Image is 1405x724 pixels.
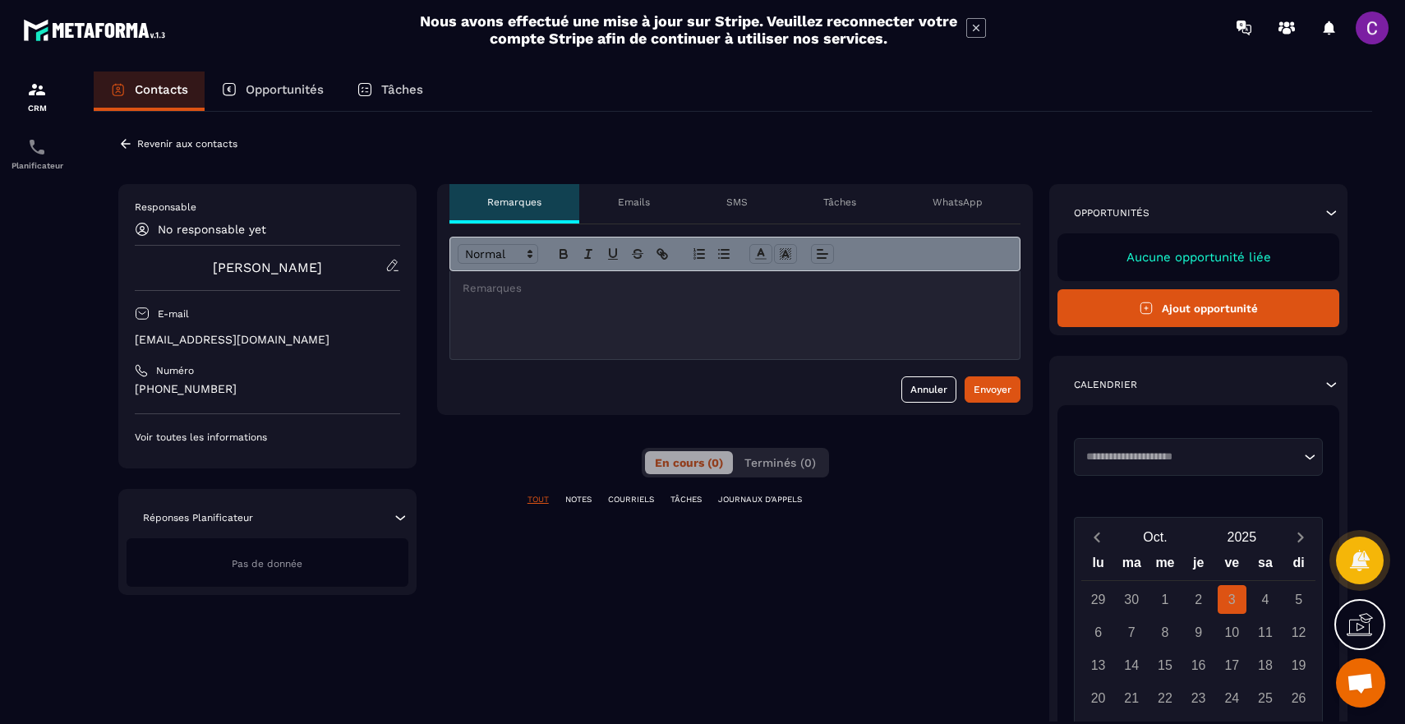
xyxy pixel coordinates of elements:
[4,161,70,170] p: Planificateur
[1074,250,1323,265] p: Aucune opportunité liée
[1117,618,1146,647] div: 7
[27,80,47,99] img: formation
[1150,684,1179,712] div: 22
[965,376,1020,403] button: Envoyer
[1184,618,1213,647] div: 9
[1084,618,1112,647] div: 6
[1284,651,1313,680] div: 19
[1218,651,1246,680] div: 17
[1117,585,1146,614] div: 30
[655,456,723,469] span: En cours (0)
[156,364,194,377] p: Numéro
[1150,618,1179,647] div: 8
[135,332,400,348] p: [EMAIL_ADDRESS][DOMAIN_NAME]
[1117,651,1146,680] div: 14
[246,82,324,97] p: Opportunités
[1149,551,1182,580] div: me
[135,201,400,214] p: Responsable
[1117,684,1146,712] div: 21
[135,82,188,97] p: Contacts
[94,71,205,111] a: Contacts
[213,260,322,275] a: [PERSON_NAME]
[158,223,266,236] p: No responsable yet
[1084,585,1112,614] div: 29
[1080,449,1300,465] input: Search for option
[1284,585,1313,614] div: 5
[1074,438,1323,476] div: Search for option
[1081,551,1115,580] div: lu
[974,381,1011,398] div: Envoyer
[1184,684,1213,712] div: 23
[726,196,748,209] p: SMS
[1251,618,1279,647] div: 11
[1215,551,1249,580] div: ve
[1336,658,1385,708] div: Ouvrir le chat
[232,558,302,570] span: Pas de donnée
[1282,551,1315,580] div: di
[1249,551,1283,580] div: sa
[933,196,983,209] p: WhatsApp
[645,451,733,474] button: En cours (0)
[1115,551,1149,580] div: ma
[1251,585,1279,614] div: 4
[1074,378,1137,391] p: Calendrier
[135,431,400,444] p: Voir toutes les informations
[1084,651,1112,680] div: 13
[1218,618,1246,647] div: 10
[1084,684,1112,712] div: 20
[23,15,171,45] img: logo
[143,511,253,524] p: Réponses Planificateur
[1150,585,1179,614] div: 1
[1251,684,1279,712] div: 25
[1182,551,1215,580] div: je
[1184,585,1213,614] div: 2
[1057,289,1339,327] button: Ajout opportunité
[419,12,958,47] h2: Nous avons effectué une mise à jour sur Stripe. Veuillez reconnecter votre compte Stripe afin de ...
[4,125,70,182] a: schedulerschedulerPlanificateur
[487,196,541,209] p: Remarques
[137,138,237,150] p: Revenir aux contacts
[735,451,826,474] button: Terminés (0)
[158,307,189,320] p: E-mail
[1074,206,1149,219] p: Opportunités
[1184,651,1213,680] div: 16
[527,494,549,505] p: TOUT
[608,494,654,505] p: COURRIELS
[901,376,956,403] button: Annuler
[1284,618,1313,647] div: 12
[1284,684,1313,712] div: 26
[1218,684,1246,712] div: 24
[718,494,802,505] p: JOURNAUX D'APPELS
[205,71,340,111] a: Opportunités
[823,196,856,209] p: Tâches
[27,137,47,157] img: scheduler
[1150,651,1179,680] div: 15
[381,82,423,97] p: Tâches
[1199,523,1285,551] button: Open years overlay
[1218,585,1246,614] div: 3
[618,196,650,209] p: Emails
[1081,526,1112,548] button: Previous month
[670,494,702,505] p: TÂCHES
[4,67,70,125] a: formationformationCRM
[135,381,400,397] p: [PHONE_NUMBER]
[1285,526,1315,548] button: Next month
[744,456,816,469] span: Terminés (0)
[1251,651,1279,680] div: 18
[340,71,440,111] a: Tâches
[4,104,70,113] p: CRM
[1112,523,1198,551] button: Open months overlay
[565,494,592,505] p: NOTES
